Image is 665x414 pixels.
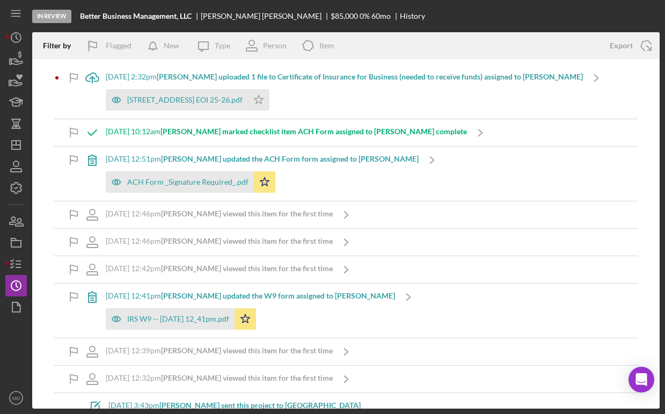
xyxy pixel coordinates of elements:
[127,315,229,323] div: IRS W9 -- [DATE] 12_41pm.pdf
[160,127,467,136] b: [PERSON_NAME] marked checklist item ACH Form assigned to [PERSON_NAME] complete
[106,155,419,163] div: [DATE] 12:51pm
[43,41,79,50] div: Filter by
[142,35,190,56] button: New
[80,12,192,20] b: Better Business Management, LLC
[79,284,422,338] a: [DATE] 12:41pm[PERSON_NAME] updated the W9 form assigned to [PERSON_NAME]IRS W9 -- [DATE] 12_41pm...
[127,96,243,104] div: [STREET_ADDRESS] EOI 25-26.pdf
[106,35,131,56] div: Flagged
[5,387,27,409] button: MD
[599,35,660,56] button: Export
[371,12,391,20] div: 60 mo
[629,367,654,393] div: Open Intercom Messenger
[161,264,333,273] b: [PERSON_NAME] viewed this item for the first time
[79,35,142,56] button: Flagged
[108,401,361,410] div: [DATE] 3:43pm
[106,237,333,245] div: [DATE] 12:46pm
[106,89,269,111] button: [STREET_ADDRESS] EOI 25-26.pdf
[106,374,333,382] div: [DATE] 12:32pm
[161,373,333,382] b: [PERSON_NAME] viewed this item for the first time
[215,41,230,50] div: Type
[79,338,360,365] a: [DATE] 12:39pm[PERSON_NAME] viewed this item for the first time
[161,154,419,163] b: [PERSON_NAME] updated the ACH Form form assigned to [PERSON_NAME]
[12,395,20,401] text: MD
[79,229,360,256] a: [DATE] 12:46pm[PERSON_NAME] viewed this item for the first time
[610,35,633,56] div: Export
[400,12,425,20] div: History
[159,401,361,410] b: [PERSON_NAME] sent this project to [GEOGRAPHIC_DATA]
[79,256,360,283] a: [DATE] 12:42pm[PERSON_NAME] viewed this item for the first time
[106,127,467,136] div: [DATE] 10:12am
[79,201,360,228] a: [DATE] 12:46pm[PERSON_NAME] viewed this item for the first time
[106,292,395,300] div: [DATE] 12:41pm
[201,12,331,20] div: [PERSON_NAME] [PERSON_NAME]
[106,209,333,218] div: [DATE] 12:46pm
[106,171,275,193] button: ACH Form _Signature Required_.pdf
[106,346,333,355] div: [DATE] 12:39pm
[127,178,249,186] div: ACH Form _Signature Required_.pdf
[32,10,71,23] div: In Review
[157,72,583,81] b: [PERSON_NAME] uploaded 1 file to Certificate of Insurance for Business (needed to receive funds) ...
[263,41,287,50] div: Person
[161,236,333,245] b: [PERSON_NAME] viewed this item for the first time
[79,64,610,119] a: [DATE] 2:32pm[PERSON_NAME] uploaded 1 file to Certificate of Insurance for Business (needed to re...
[79,147,445,201] a: [DATE] 12:51pm[PERSON_NAME] updated the ACH Form form assigned to [PERSON_NAME]ACH Form _Signatur...
[106,308,256,330] button: IRS W9 -- [DATE] 12_41pm.pdf
[161,346,333,355] b: [PERSON_NAME] viewed this item for the first time
[331,11,358,20] span: $85,000
[79,119,494,146] a: [DATE] 10:12am[PERSON_NAME] marked checklist item ACH Form assigned to [PERSON_NAME] complete
[161,291,395,300] b: [PERSON_NAME] updated the W9 form assigned to [PERSON_NAME]
[164,35,179,56] div: New
[106,264,333,273] div: [DATE] 12:42pm
[360,12,370,20] div: 0 %
[79,366,360,393] a: [DATE] 12:32pm[PERSON_NAME] viewed this item for the first time
[319,41,334,50] div: Item
[106,72,583,81] div: [DATE] 2:32pm
[161,209,333,218] b: [PERSON_NAME] viewed this item for the first time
